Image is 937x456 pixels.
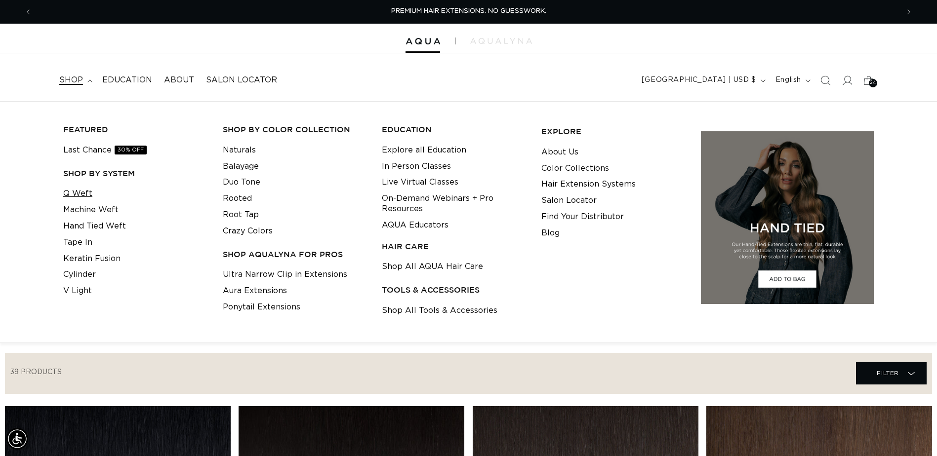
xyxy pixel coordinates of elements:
h3: EDUCATION [382,124,526,135]
a: Q Weft [63,186,92,202]
a: AQUA Educators [382,217,448,233]
a: Last Chance30% OFF [63,142,147,158]
a: About Us [541,144,578,160]
a: Education [96,69,158,91]
span: 24 [870,79,876,87]
button: Previous announcement [17,2,39,21]
img: Aqua Hair Extensions [406,38,440,45]
span: Education [102,75,152,85]
a: About [158,69,200,91]
span: About [164,75,194,85]
span: shop [59,75,83,85]
button: [GEOGRAPHIC_DATA] | USD $ [636,71,770,90]
a: Blog [541,225,560,241]
h3: Shop by Color Collection [223,124,367,135]
summary: Filter [856,362,927,384]
a: Ultra Narrow Clip in Extensions [223,266,347,283]
a: Duo Tone [223,174,260,190]
summary: shop [53,69,96,91]
a: Live Virtual Classes [382,174,458,190]
h3: HAIR CARE [382,241,526,252]
a: Naturals [223,142,256,158]
span: [GEOGRAPHIC_DATA] | USD $ [642,75,756,85]
h3: FEATURED [63,124,207,135]
button: Next announcement [898,2,920,21]
h3: EXPLORE [541,126,686,137]
a: Crazy Colors [223,223,273,239]
a: In Person Classes [382,158,451,175]
span: Filter [877,364,899,382]
span: 30% OFF [115,146,147,154]
a: V Light [63,283,92,299]
a: Rooted [223,190,252,207]
a: Balayage [223,158,259,175]
a: Hair Extension Systems [541,176,636,192]
iframe: Chat Widget [888,409,937,456]
button: English [770,71,815,90]
h3: TOOLS & ACCESSORIES [382,285,526,295]
a: Tape In [63,234,92,251]
a: Salon Locator [541,192,597,209]
summary: Search [815,70,836,91]
span: PREMIUM HAIR EXTENSIONS. NO GUESSWORK. [391,8,546,14]
a: Shop All AQUA Hair Care [382,259,483,275]
a: Aura Extensions [223,283,287,299]
a: Explore all Education [382,142,466,158]
a: Find Your Distributor [541,209,624,225]
a: Cylinder [63,266,96,283]
h3: Shop AquaLyna for Pros [223,249,367,260]
h3: SHOP BY SYSTEM [63,168,207,179]
a: Shop All Tools & Accessories [382,303,497,319]
a: Ponytail Extensions [223,299,300,315]
a: Machine Weft [63,202,119,218]
span: 39 products [10,369,62,376]
a: Color Collections [541,160,609,177]
a: Keratin Fusion [63,251,121,267]
a: Root Tap [223,207,259,223]
a: Hand Tied Weft [63,218,126,234]
span: English [775,75,801,85]
a: On-Demand Webinars + Pro Resources [382,190,526,217]
span: Salon Locator [206,75,277,85]
a: Salon Locator [200,69,283,91]
img: aqualyna.com [470,38,532,44]
div: Accessibility Menu [6,428,28,450]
